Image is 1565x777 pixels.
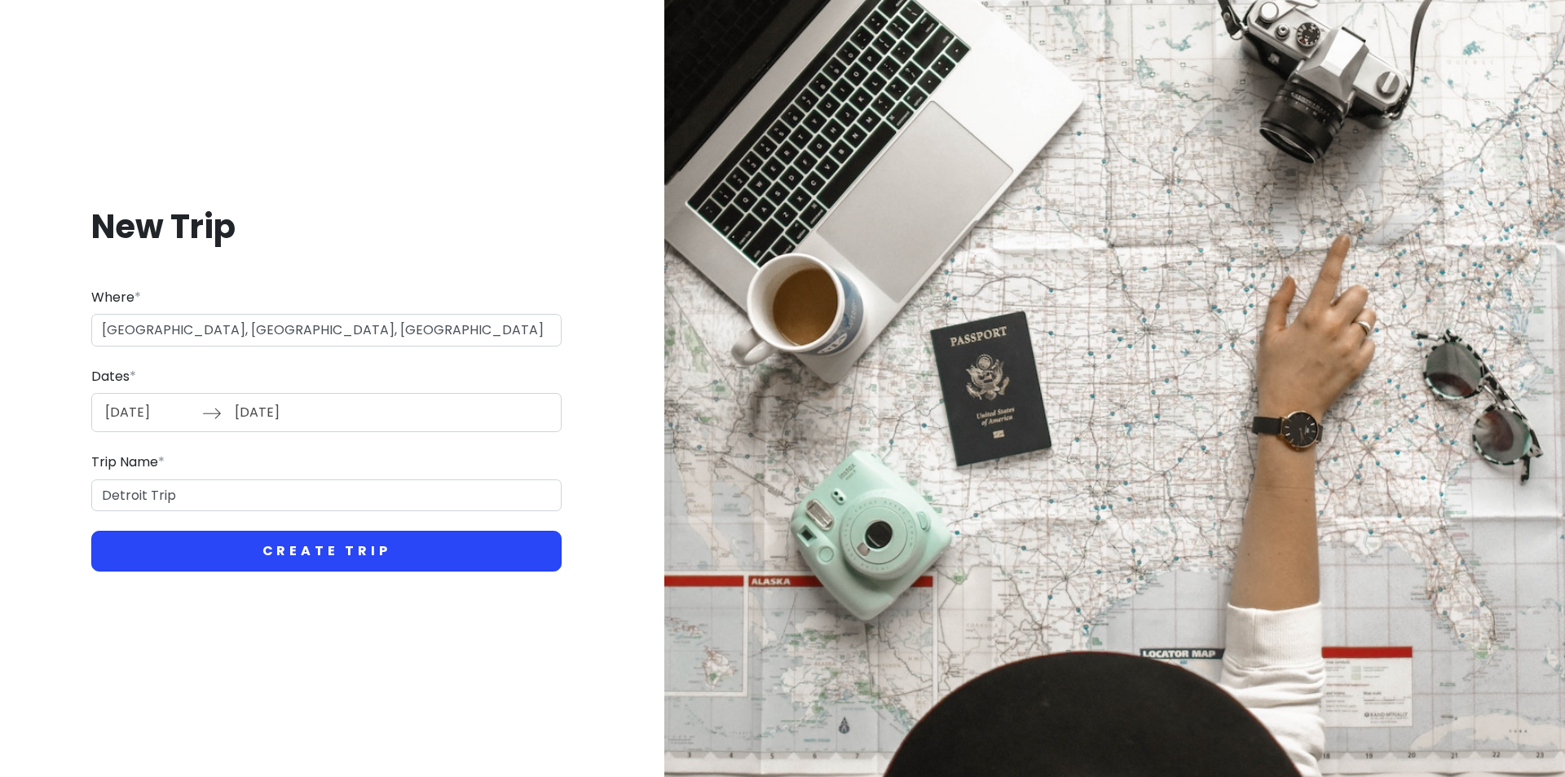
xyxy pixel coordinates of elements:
[91,366,136,387] label: Dates
[91,452,165,473] label: Trip Name
[91,479,562,512] input: Give it a name
[91,287,141,308] label: Where
[91,531,562,572] button: Create Trip
[226,394,332,431] input: End Date
[96,394,202,431] input: Start Date
[91,205,562,248] h1: New Trip
[91,314,562,347] input: City (e.g., New York)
